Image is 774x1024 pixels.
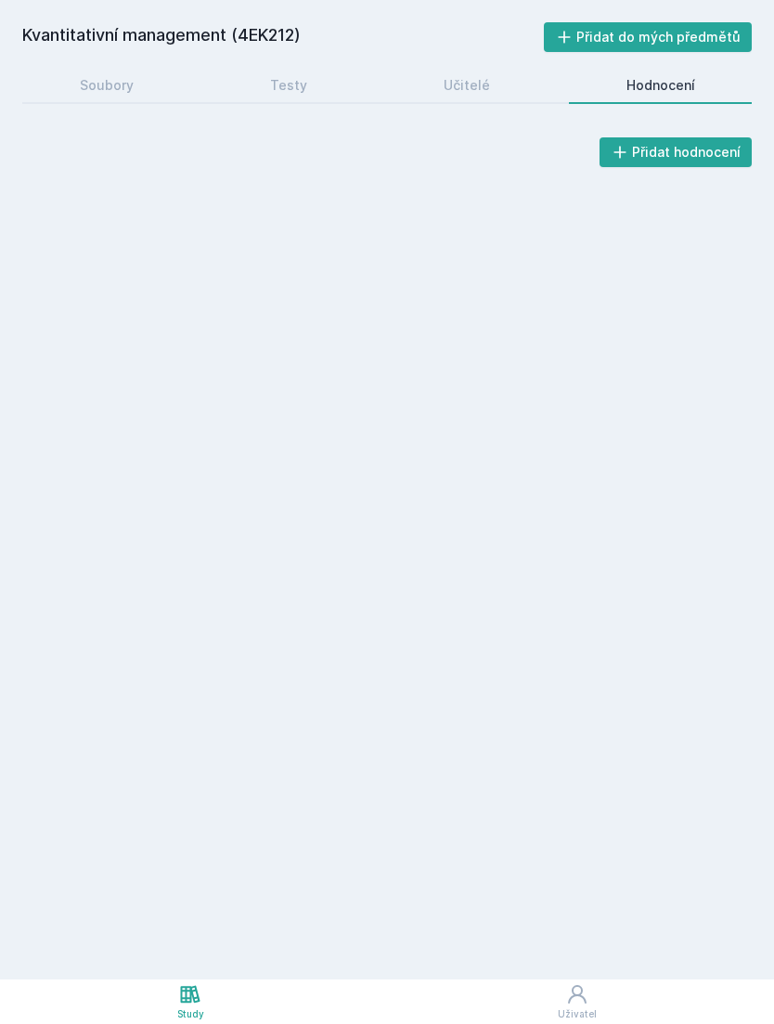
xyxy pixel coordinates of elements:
[22,22,544,52] h2: Kvantitativní management (4EK212)
[558,1007,597,1021] div: Uživatel
[213,67,364,104] a: Testy
[600,137,753,167] button: Přidat hodnocení
[177,1007,204,1021] div: Study
[270,76,307,95] div: Testy
[569,67,752,104] a: Hodnocení
[544,22,753,52] button: Přidat do mých předmětů
[444,76,490,95] div: Učitelé
[626,76,695,95] div: Hodnocení
[80,76,134,95] div: Soubory
[22,67,190,104] a: Soubory
[386,67,547,104] a: Učitelé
